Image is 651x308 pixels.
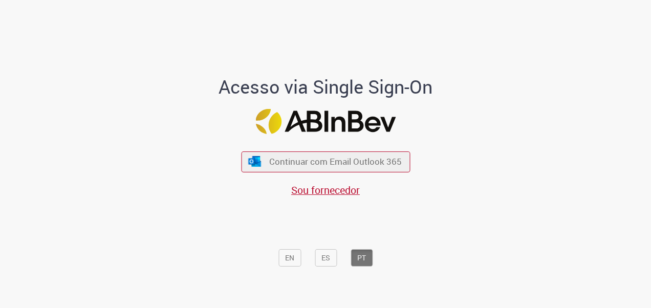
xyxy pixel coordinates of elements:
[291,183,360,197] a: Sou fornecedor
[184,77,468,97] h1: Acesso via Single Sign-On
[351,249,373,267] button: PT
[241,151,410,172] button: ícone Azure/Microsoft 360 Continuar com Email Outlook 365
[269,156,402,168] span: Continuar com Email Outlook 365
[315,249,337,267] button: ES
[278,249,301,267] button: EN
[248,156,262,167] img: ícone Azure/Microsoft 360
[255,109,396,134] img: Logo ABInBev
